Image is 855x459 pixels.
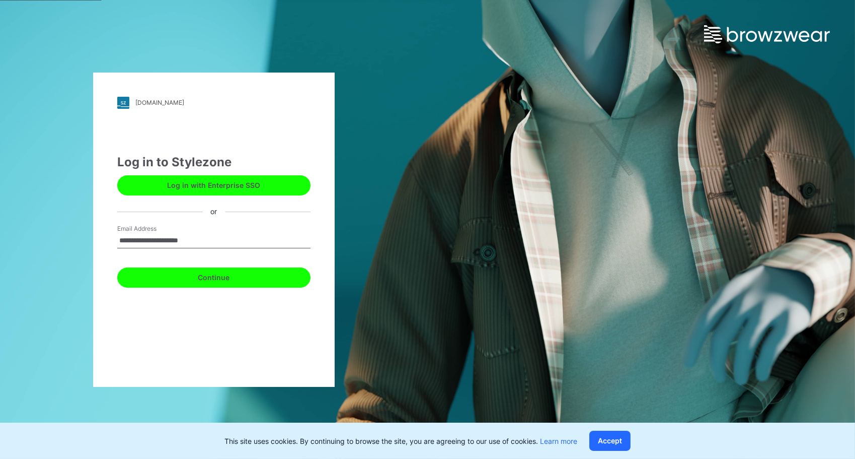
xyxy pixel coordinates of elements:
[117,175,310,195] button: Log in with Enterprise SSO
[540,437,577,445] a: Learn more
[117,97,310,109] a: [DOMAIN_NAME]
[117,153,310,171] div: Log in to Stylezone
[202,207,225,217] div: or
[589,431,631,451] button: Accept
[224,436,577,446] p: This site uses cookies. By continuing to browse the site, you are agreeing to our use of cookies.
[117,268,310,288] button: Continue
[117,97,129,109] img: stylezone-logo.562084cfcfab977791bfbf7441f1a819.svg
[704,25,830,43] img: browzwear-logo.e42bd6dac1945053ebaf764b6aa21510.svg
[135,99,184,106] div: [DOMAIN_NAME]
[117,224,188,233] label: Email Address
